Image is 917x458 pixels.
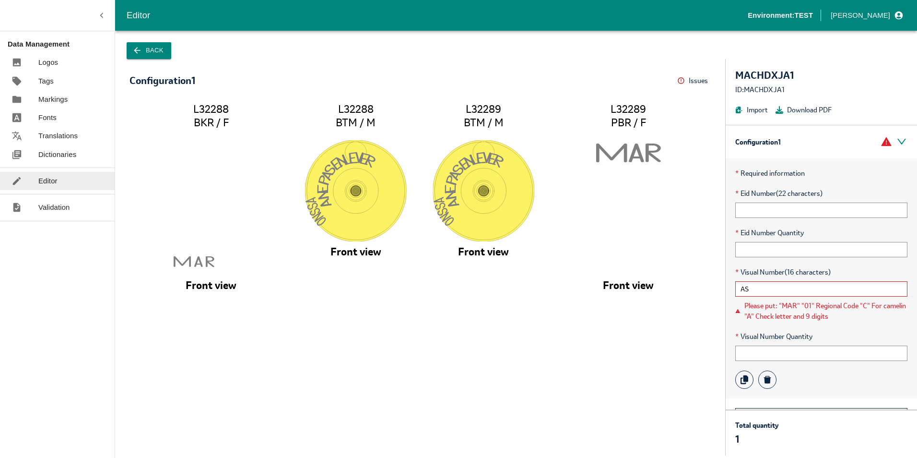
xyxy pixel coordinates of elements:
tspan: R [646,143,661,167]
tspan: PBR / F [611,116,646,129]
tspan: L32288 [193,102,229,116]
p: Fonts [38,112,57,123]
tspan: BTM / M [336,116,376,129]
p: Tags [38,76,54,86]
tspan: R [491,154,505,170]
p: Translations [38,131,78,141]
p: [PERSON_NAME] [831,10,890,21]
span: Visual Number Quantity [735,331,907,342]
button: Issues [677,73,711,88]
button: Import [735,105,768,115]
p: Editor [38,176,58,186]
tspan: R [364,154,377,170]
tspan: A [433,195,447,205]
tspan: A [305,195,319,205]
div: Editor [127,8,748,23]
tspan: Front view [330,244,381,258]
tspan: BTM / M [464,116,504,129]
tspan: Front view [603,278,654,292]
p: 1 [735,433,778,446]
span: Eid Number (22 characters) [735,188,907,199]
tspan: L32289 [611,102,646,116]
div: Please put: "MAR" "01" Regional Code "C" For camelin "A" Check letter and 9 digits [744,301,907,322]
button: Back [127,42,171,59]
div: Configuration 1 [129,75,195,86]
tspan: MA [174,255,206,269]
p: Total quantity [735,420,778,431]
span: Eid Number Quantity [735,228,907,238]
div: MACHDXJA1 [735,69,907,82]
p: Markings [38,94,68,105]
button: Add new configuration [735,408,907,423]
p: Environment: TEST [748,10,813,21]
p: Required information [735,168,907,179]
span: Visual Number (16 characters) [735,267,907,277]
p: Dictionaries [38,149,76,160]
tspan: MA [596,143,646,167]
p: Validation [38,202,70,213]
button: profile [827,7,905,24]
tspan: L32289 [466,102,501,116]
tspan: Front view [458,244,509,258]
div: Configuration 1 [726,125,917,158]
tspan: ONSS [306,200,329,227]
button: Download PDF [776,105,832,115]
p: Logos [38,57,58,68]
tspan: ONSS [434,200,458,227]
div: ID: MACHDXJA1 [735,84,907,95]
tspan: L32288 [338,102,374,116]
tspan: R [206,255,215,269]
tspan: BKR / F [194,116,229,129]
p: Data Management [8,39,115,49]
tspan: Front view [186,278,236,292]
